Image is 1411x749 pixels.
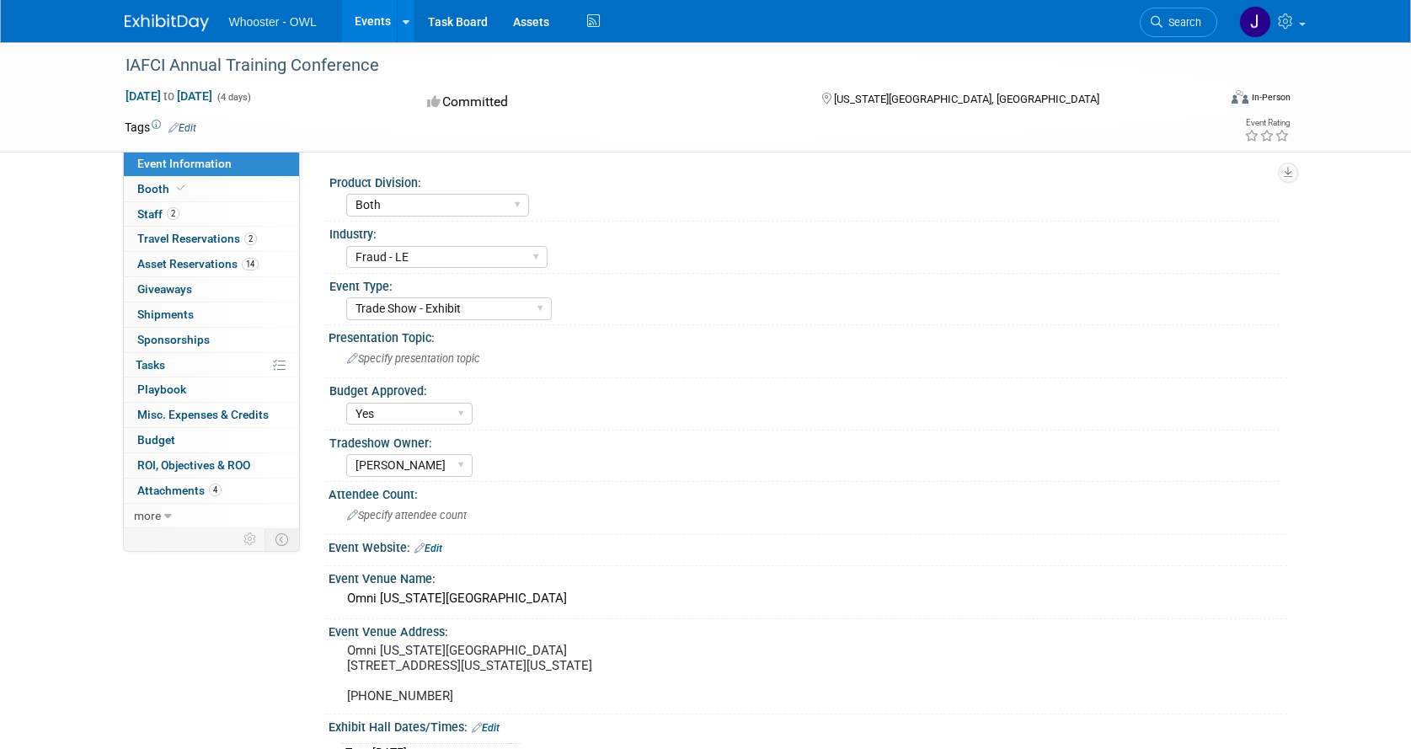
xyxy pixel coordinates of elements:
div: Event Venue Address: [329,619,1287,640]
span: Asset Reservations [137,257,259,270]
span: [US_STATE][GEOGRAPHIC_DATA], [GEOGRAPHIC_DATA] [834,93,1099,105]
span: Misc. Expenses & Credits [137,408,269,421]
a: Travel Reservations2 [124,227,299,251]
span: ROI, Objectives & ROO [137,458,250,472]
div: Attendee Count: [329,482,1287,503]
a: Edit [168,122,196,134]
span: [DATE] [DATE] [125,88,213,104]
a: Shipments [124,302,299,327]
a: Tasks [124,353,299,377]
span: Sponsorships [137,333,210,346]
span: Staff [137,207,179,221]
a: more [124,504,299,528]
div: Event Venue Name: [329,566,1287,587]
span: Budget [137,433,175,447]
span: Search [1162,16,1201,29]
a: Giveaways [124,277,299,302]
a: Event Information [124,152,299,176]
div: Industry: [329,222,1280,243]
a: Sponsorships [124,328,299,352]
div: Event Type: [329,274,1280,295]
div: IAFCI Annual Training Conference [120,51,1192,81]
span: Shipments [137,308,194,321]
td: Tags [125,119,196,136]
span: Whooster - OWL [229,15,317,29]
a: Attachments4 [124,479,299,503]
td: Toggle Event Tabs [265,528,299,550]
span: Specify attendee count [347,509,467,522]
a: Playbook [124,377,299,402]
span: 2 [244,233,257,245]
span: 14 [242,258,259,270]
div: Presentation Topic: [329,325,1287,346]
span: to [161,89,177,103]
div: Budget Approved: [329,378,1280,399]
a: ROI, Objectives & ROO [124,453,299,478]
i: Booth reservation complete [177,184,185,193]
span: Playbook [137,383,186,396]
a: Budget [124,428,299,452]
span: Tasks [136,358,165,372]
a: Asset Reservations14 [124,252,299,276]
div: Committed [422,88,794,117]
a: Search [1140,8,1217,37]
div: Tradeshow Owner: [329,431,1280,452]
td: Personalize Event Tab Strip [236,528,265,550]
a: Edit [472,722,500,734]
a: Staff2 [124,202,299,227]
span: more [134,509,161,522]
a: Edit [414,543,442,554]
div: Event Format [1118,88,1291,113]
span: Giveaways [137,282,192,296]
div: Event Rating [1244,119,1290,127]
span: Specify presentation topic [347,352,480,365]
div: In-Person [1251,91,1291,104]
img: John Holsinger [1239,6,1271,38]
div: Event Website: [329,535,1287,557]
span: 4 [209,484,222,496]
img: ExhibitDay [125,14,209,31]
span: 2 [167,207,179,220]
span: Event Information [137,157,232,170]
img: Format-Inperson.png [1232,90,1248,104]
span: Travel Reservations [137,232,257,245]
pre: Omni [US_STATE][GEOGRAPHIC_DATA] [STREET_ADDRESS][US_STATE][US_STATE] [PHONE_NUMBER] [347,643,709,704]
div: Omni [US_STATE][GEOGRAPHIC_DATA] [341,586,1275,612]
a: Booth [124,177,299,201]
a: Misc. Expenses & Credits [124,403,299,427]
div: Product Division: [329,170,1280,191]
div: Exhibit Hall Dates/Times: [329,714,1287,736]
span: (4 days) [216,92,251,103]
span: Attachments [137,484,222,497]
span: Booth [137,182,189,195]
